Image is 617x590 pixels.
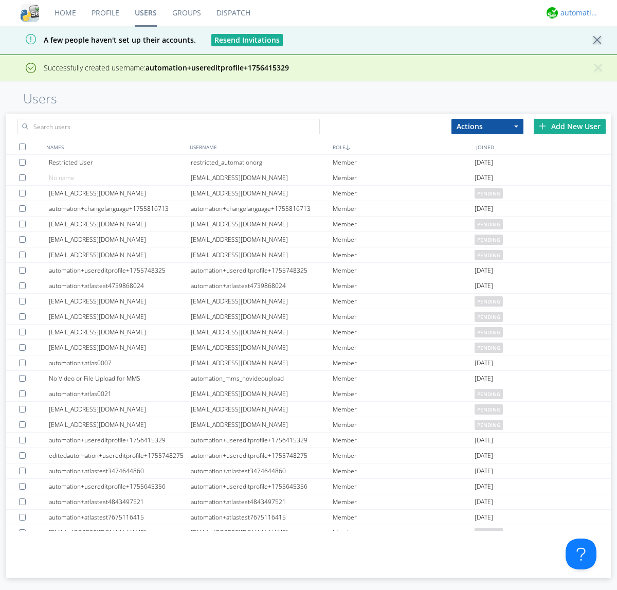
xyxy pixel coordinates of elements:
[333,155,475,170] div: Member
[191,417,333,432] div: [EMAIL_ADDRESS][DOMAIN_NAME]
[6,186,611,201] a: [EMAIL_ADDRESS][DOMAIN_NAME][EMAIL_ADDRESS][DOMAIN_NAME]Memberpending
[191,433,333,448] div: automation+usereditprofile+1756415329
[6,448,611,463] a: editedautomation+usereditprofile+1755748275automation+usereditprofile+1755748275Member[DATE]
[333,494,475,509] div: Member
[333,294,475,309] div: Member
[451,119,523,134] button: Actions
[475,278,493,294] span: [DATE]
[475,296,503,307] span: pending
[333,448,475,463] div: Member
[49,247,191,262] div: [EMAIL_ADDRESS][DOMAIN_NAME]
[475,479,493,494] span: [DATE]
[49,294,191,309] div: [EMAIL_ADDRESS][DOMAIN_NAME]
[333,479,475,494] div: Member
[475,510,493,525] span: [DATE]
[49,232,191,247] div: [EMAIL_ADDRESS][DOMAIN_NAME]
[191,479,333,494] div: automation+usereditprofile+1755645356
[49,479,191,494] div: automation+usereditprofile+1755645356
[333,371,475,386] div: Member
[475,263,493,278] span: [DATE]
[211,34,283,46] button: Resend Invitations
[333,217,475,231] div: Member
[191,525,333,540] div: [EMAIL_ADDRESS][DOMAIN_NAME]
[49,309,191,324] div: [EMAIL_ADDRESS][DOMAIN_NAME]
[6,232,611,247] a: [EMAIL_ADDRESS][DOMAIN_NAME][EMAIL_ADDRESS][DOMAIN_NAME]Memberpending
[49,201,191,216] div: automation+changelanguage+1755816713
[6,325,611,340] a: [EMAIL_ADDRESS][DOMAIN_NAME][EMAIL_ADDRESS][DOMAIN_NAME]Memberpending
[475,494,493,510] span: [DATE]
[475,420,503,430] span: pending
[191,232,333,247] div: [EMAIL_ADDRESS][DOMAIN_NAME]
[191,448,333,463] div: automation+usereditprofile+1755748275
[191,371,333,386] div: automation_mms_novideoupload
[191,278,333,293] div: automation+atlastest4739868024
[333,278,475,293] div: Member
[191,247,333,262] div: [EMAIL_ADDRESS][DOMAIN_NAME]
[191,494,333,509] div: automation+atlastest4843497521
[547,7,558,19] img: d2d01cd9b4174d08988066c6d424eccd
[49,448,191,463] div: editedautomation+usereditprofile+1755748275
[191,463,333,478] div: automation+atlastest3474644860
[333,433,475,448] div: Member
[191,325,333,339] div: [EMAIL_ADDRESS][DOMAIN_NAME]
[333,247,475,262] div: Member
[330,139,474,154] div: ROLE
[475,528,503,538] span: pending
[560,8,599,18] div: automation+atlas
[475,327,503,337] span: pending
[6,155,611,170] a: Restricted Userrestricted_automationorgMember[DATE]
[6,494,611,510] a: automation+atlastest4843497521automation+atlastest4843497521Member[DATE]
[49,525,191,540] div: [EMAIL_ADDRESS][DOMAIN_NAME]
[474,139,617,154] div: JOINED
[333,263,475,278] div: Member
[475,235,503,245] span: pending
[6,217,611,232] a: [EMAIL_ADDRESS][DOMAIN_NAME][EMAIL_ADDRESS][DOMAIN_NAME]Memberpending
[49,433,191,448] div: automation+usereditprofile+1756415329
[333,355,475,370] div: Member
[333,232,475,247] div: Member
[6,386,611,402] a: automation+atlas0021[EMAIL_ADDRESS][DOMAIN_NAME]Memberpending
[475,371,493,386] span: [DATE]
[146,63,289,73] strong: automation+usereditprofile+1756415329
[333,309,475,324] div: Member
[191,386,333,401] div: [EMAIL_ADDRESS][DOMAIN_NAME]
[6,479,611,494] a: automation+usereditprofile+1755645356automation+usereditprofile+1755645356Member[DATE]
[191,155,333,170] div: restricted_automationorg
[475,463,493,479] span: [DATE]
[333,325,475,339] div: Member
[6,263,611,278] a: automation+usereditprofile+1755748325automation+usereditprofile+1755748325Member[DATE]
[475,250,503,260] span: pending
[191,294,333,309] div: [EMAIL_ADDRESS][DOMAIN_NAME]
[333,386,475,401] div: Member
[49,155,191,170] div: Restricted User
[191,170,333,185] div: [EMAIL_ADDRESS][DOMAIN_NAME]
[6,294,611,309] a: [EMAIL_ADDRESS][DOMAIN_NAME][EMAIL_ADDRESS][DOMAIN_NAME]Memberpending
[49,386,191,401] div: automation+atlas0021
[475,188,503,199] span: pending
[333,510,475,525] div: Member
[49,417,191,432] div: [EMAIL_ADDRESS][DOMAIN_NAME]
[534,119,606,134] div: Add New User
[475,355,493,371] span: [DATE]
[44,63,289,73] span: Successfully created username:
[333,402,475,417] div: Member
[6,170,611,186] a: No name[EMAIL_ADDRESS][DOMAIN_NAME]Member[DATE]
[475,170,493,186] span: [DATE]
[21,4,39,22] img: cddb5a64eb264b2086981ab96f4c1ba7
[49,402,191,417] div: [EMAIL_ADDRESS][DOMAIN_NAME]
[475,389,503,399] span: pending
[49,494,191,509] div: automation+atlastest4843497521
[49,173,75,182] span: No name
[333,417,475,432] div: Member
[333,340,475,355] div: Member
[6,402,611,417] a: [EMAIL_ADDRESS][DOMAIN_NAME][EMAIL_ADDRESS][DOMAIN_NAME]Memberpending
[6,371,611,386] a: No Video or File Upload for MMSautomation_mms_novideouploadMember[DATE]
[6,278,611,294] a: automation+atlastest4739868024automation+atlastest4739868024Member[DATE]
[17,119,320,134] input: Search users
[49,510,191,525] div: automation+atlastest7675116415
[49,325,191,339] div: [EMAIL_ADDRESS][DOMAIN_NAME]
[6,463,611,479] a: automation+atlastest3474644860automation+atlastest3474644860Member[DATE]
[6,525,611,541] a: [EMAIL_ADDRESS][DOMAIN_NAME][EMAIL_ADDRESS][DOMAIN_NAME]Memberpending
[475,201,493,217] span: [DATE]
[49,355,191,370] div: automation+atlas0007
